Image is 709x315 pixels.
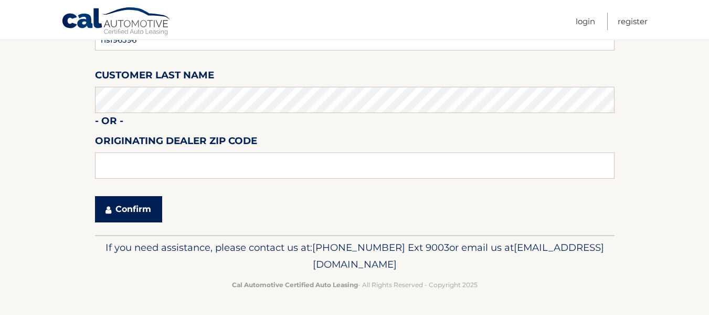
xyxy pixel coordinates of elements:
[576,13,595,30] a: Login
[102,239,608,273] p: If you need assistance, please contact us at: or email us at
[61,7,172,37] a: Cal Automotive
[95,133,257,153] label: Originating Dealer Zip Code
[95,113,123,133] label: - or -
[618,13,648,30] a: Register
[232,281,358,289] strong: Cal Automotive Certified Auto Leasing
[312,241,449,253] span: [PHONE_NUMBER] Ext 9003
[95,67,214,87] label: Customer Last Name
[95,196,162,222] button: Confirm
[102,279,608,290] p: - All Rights Reserved - Copyright 2025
